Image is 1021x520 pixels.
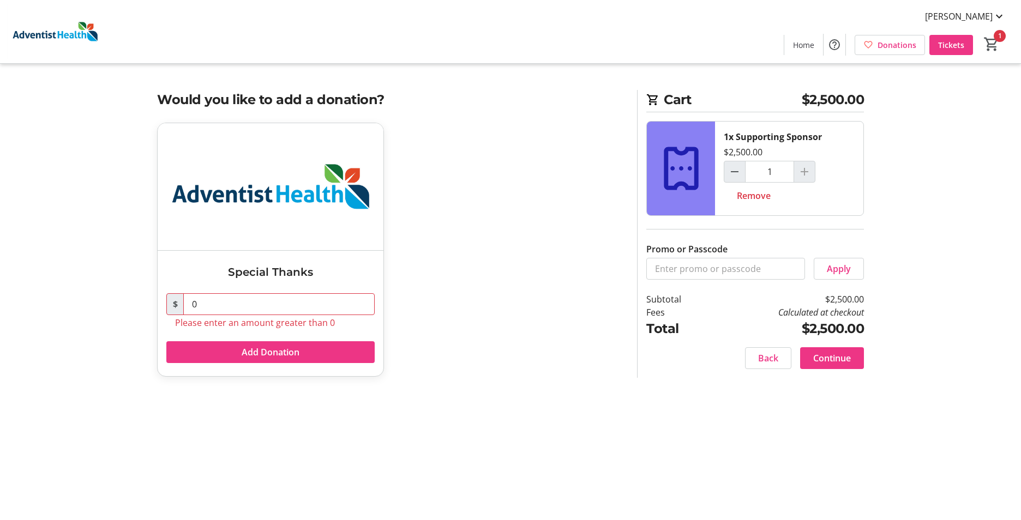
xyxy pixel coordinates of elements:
span: Apply [827,262,851,275]
label: Promo or Passcode [646,243,728,256]
span: Home [793,39,814,51]
span: Donations [878,39,916,51]
td: $2,500.00 [710,293,864,306]
img: Special Thanks [158,123,383,250]
button: Back [745,347,791,369]
button: [PERSON_NAME] [916,8,1014,25]
button: Help [824,34,845,56]
input: Enter promo or passcode [646,258,805,280]
span: Tickets [938,39,964,51]
button: Add Donation [166,341,375,363]
input: Donation Amount [183,293,375,315]
button: Apply [814,258,864,280]
button: Remove [724,185,784,207]
span: Continue [813,352,851,365]
h2: Would you like to add a donation? [157,90,624,110]
a: Donations [855,35,925,55]
span: $2,500.00 [802,90,864,110]
span: Add Donation [242,346,299,359]
span: Remove [737,189,771,202]
td: Total [646,319,710,338]
span: [PERSON_NAME] [925,10,993,23]
td: Subtotal [646,293,710,306]
img: Adventist Health's Logo [7,4,104,59]
input: Supporting Sponsor Quantity [745,161,794,183]
a: Home [784,35,823,55]
h3: Special Thanks [166,264,375,280]
button: Decrement by one [724,161,745,182]
span: Back [758,352,778,365]
a: Tickets [929,35,973,55]
h2: Cart [646,90,864,112]
tr-error: Please enter an amount greater than 0 [175,317,366,328]
td: Fees [646,306,710,319]
td: Calculated at checkout [710,306,864,319]
div: 1x Supporting Sponsor [724,130,822,143]
td: $2,500.00 [710,319,864,338]
button: Continue [800,347,864,369]
div: $2,500.00 [724,146,762,159]
span: $ [166,293,184,315]
button: Cart [982,34,1001,54]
